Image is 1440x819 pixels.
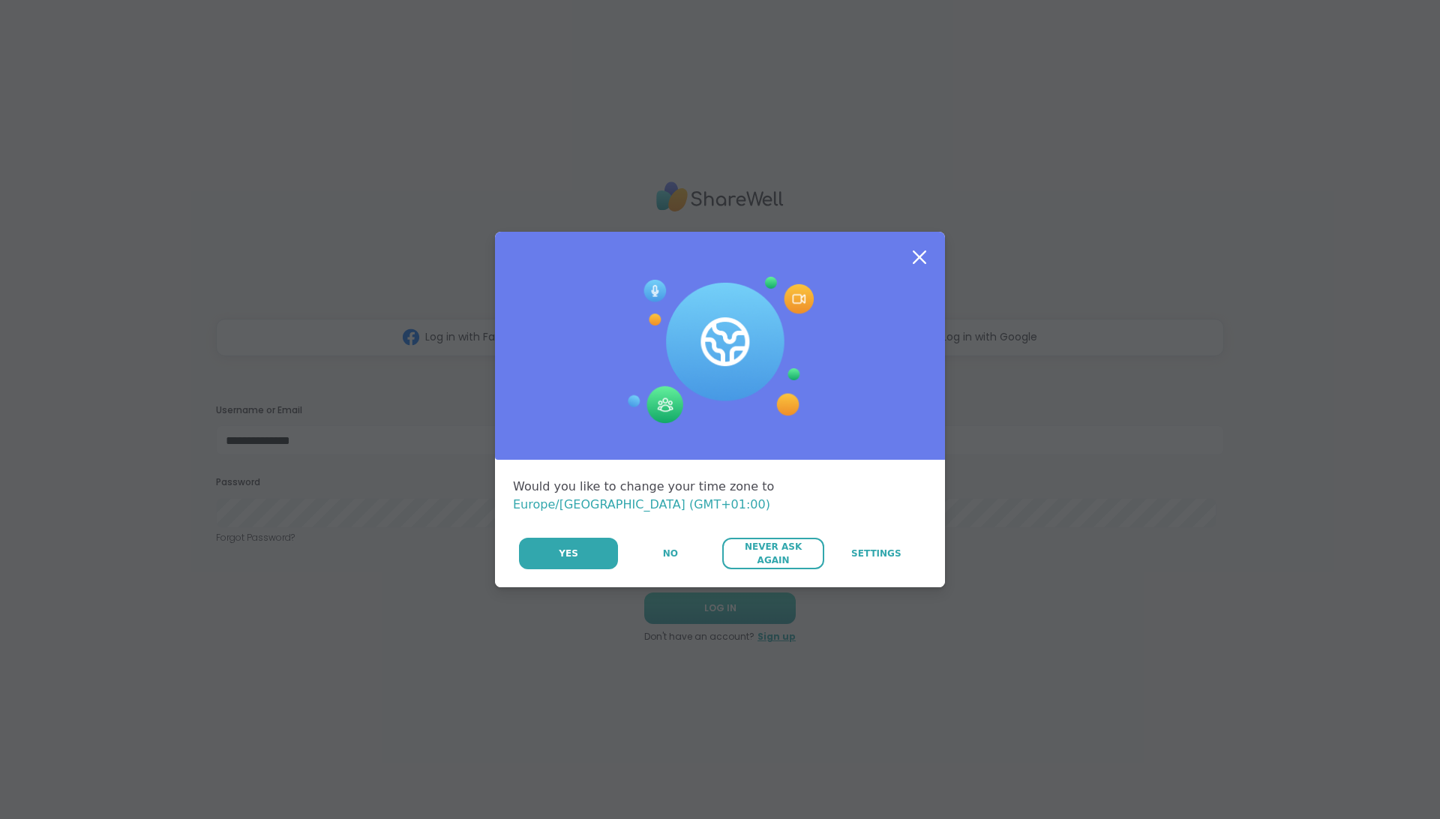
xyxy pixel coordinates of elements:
[513,478,927,514] div: Would you like to change your time zone to
[730,540,816,567] span: Never Ask Again
[619,538,721,569] button: No
[826,538,927,569] a: Settings
[851,547,901,560] span: Settings
[559,547,578,560] span: Yes
[513,497,770,511] span: Europe/[GEOGRAPHIC_DATA] (GMT+01:00)
[663,547,678,560] span: No
[722,538,823,569] button: Never Ask Again
[626,277,814,424] img: Session Experience
[519,538,618,569] button: Yes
